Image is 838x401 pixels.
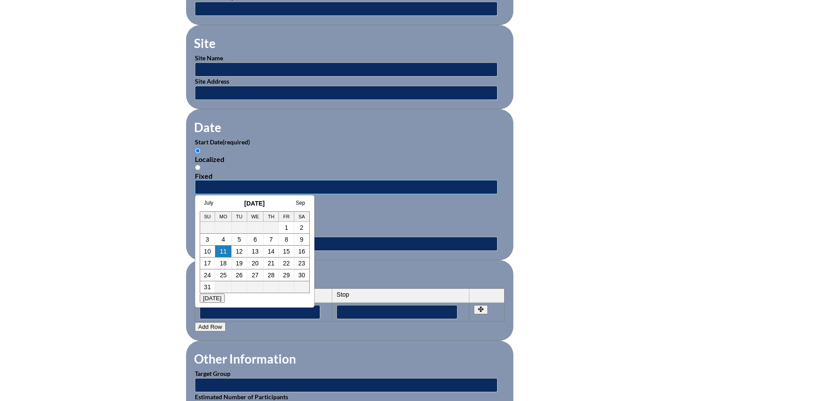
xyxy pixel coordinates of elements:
a: 12 [236,248,243,255]
a: 26 [236,272,243,279]
a: 13 [252,248,259,255]
a: 11 [220,248,227,255]
a: 2 [300,224,304,231]
legend: Site [193,36,216,51]
input: Localized [195,148,201,154]
button: [DATE] [200,294,225,303]
a: 21 [267,260,274,267]
label: Target Group [195,370,231,377]
a: 3 [206,236,209,243]
a: 8 [285,236,288,243]
th: We [247,212,264,222]
a: 9 [300,236,304,243]
label: Site Address [195,77,229,85]
div: Localized [195,212,505,220]
button: Add Row [195,322,226,331]
a: 29 [283,272,290,279]
a: 19 [236,260,243,267]
a: 7 [269,236,273,243]
h3: [DATE] [200,200,310,207]
a: 24 [204,272,211,279]
th: Mo [215,212,232,222]
a: July [204,200,213,206]
a: 4 [222,236,225,243]
a: 10 [204,248,211,255]
a: 28 [267,272,274,279]
div: Localized [195,155,505,163]
a: 6 [253,236,257,243]
th: Sa [294,212,309,222]
legend: Date [193,120,222,135]
a: 18 [220,260,227,267]
legend: Periods [193,271,237,286]
a: 5 [238,236,241,243]
a: 15 [283,248,290,255]
span: (required) [223,138,250,146]
label: Start Date [195,138,250,146]
a: Sep [296,200,305,206]
th: Su [200,212,216,222]
a: 16 [298,248,305,255]
a: 22 [283,260,290,267]
th: Th [263,212,279,222]
label: Site Name [195,54,223,62]
th: Stop [332,289,469,303]
legend: Other Information [193,351,297,366]
input: Fixed [195,165,201,170]
div: Fixed [195,228,505,237]
div: Fixed [195,172,505,180]
a: 30 [298,272,305,279]
label: End Date [195,195,247,202]
a: 27 [252,272,259,279]
a: 1 [285,224,288,231]
a: 31 [204,283,211,291]
a: 25 [220,272,227,279]
th: Fr [279,212,294,222]
a: 14 [267,248,274,255]
th: Tu [232,212,247,222]
label: Estimated Number of Participants [195,393,288,401]
a: 20 [252,260,259,267]
a: 17 [204,260,211,267]
a: 23 [298,260,305,267]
